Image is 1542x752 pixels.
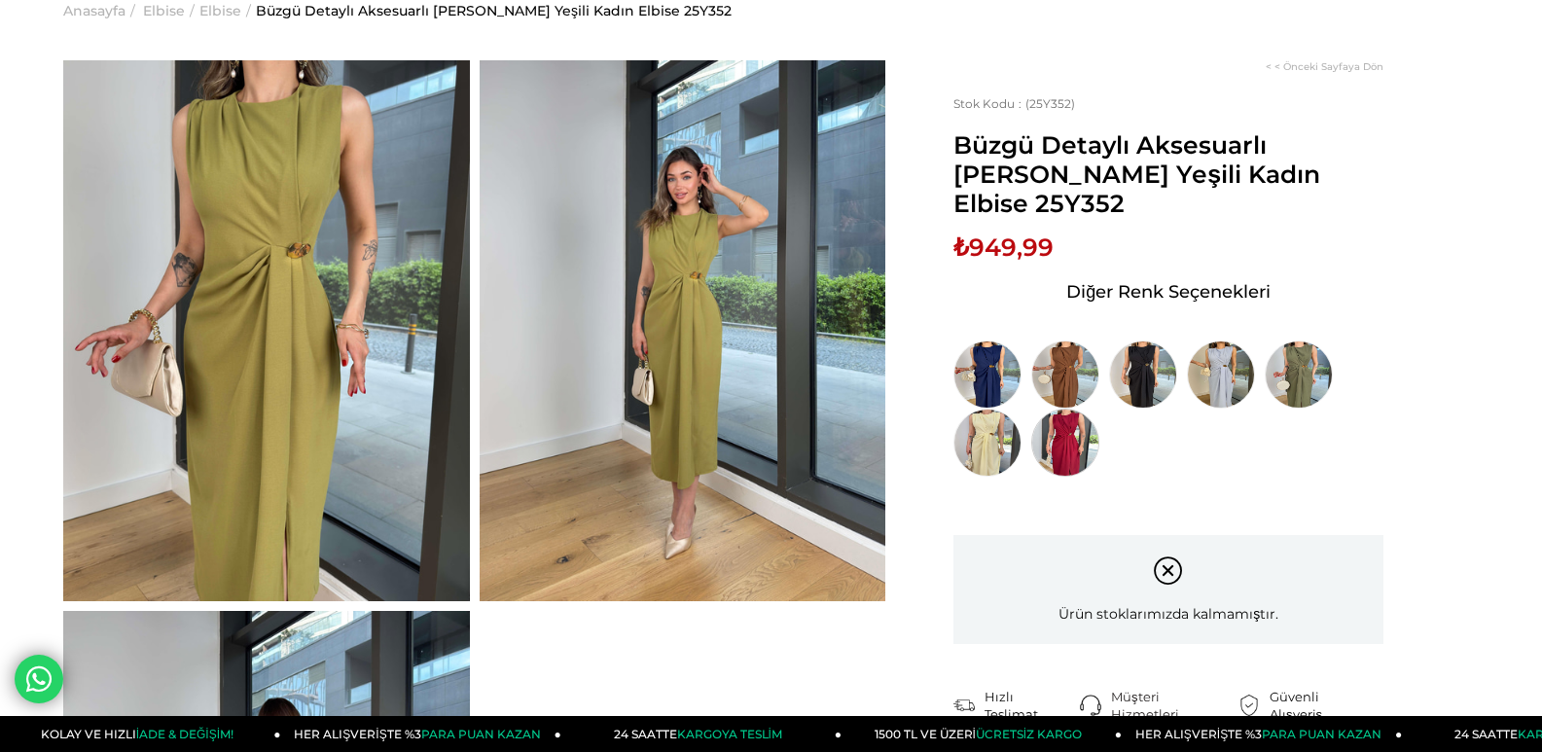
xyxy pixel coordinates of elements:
a: HER ALIŞVERİŞTE %3PARA PUAN KAZAN [281,716,561,752]
span: ₺949,99 [953,233,1054,262]
img: security.png [1238,695,1260,716]
span: PARA PUAN KAZAN [1262,727,1381,741]
img: Büzgü Detaylı Aksesuarlı Marvin Lacivert Kadın Elbise 25Y352 [953,340,1022,409]
img: call-center.png [1080,695,1101,716]
div: Müşteri Hizmetleri [1111,688,1238,723]
span: PARA PUAN KAZAN [421,727,541,741]
img: Büzgü Detaylı Aksesuarlı Marvin Sarı Kadın Elbise 25Y352 [953,409,1022,477]
a: 1500 TL VE ÜZERİÜCRETSİZ KARGO [842,716,1122,752]
div: Hızlı Teslimat [985,688,1080,723]
img: Büzgü Detaylı Aksesuarlı Marvin Mint Kadın Elbise 25Y352 [1265,340,1333,409]
img: Marvin Elbise 25Y352 [63,60,470,601]
span: (25Y352) [953,96,1075,111]
img: Büzgü Detaylı Aksesuarlı Marvin Bordo Kadın Elbise 25Y352 [1031,409,1099,477]
img: Büzgü Detaylı Aksesuarlı Marvin Mavi Kadın Elbise 25Y352 [1187,340,1255,409]
span: Büzgü Detaylı Aksesuarlı [PERSON_NAME] Yeşili Kadın Elbise 25Y352 [953,130,1383,218]
span: Stok Kodu [953,96,1025,111]
a: < < Önceki Sayfaya Dön [1266,60,1383,73]
a: 24 SAATTEKARGOYA TESLİM [561,716,842,752]
div: Ürün stoklarımızda kalmamıştır. [953,535,1383,644]
span: KARGOYA TESLİM [677,727,782,741]
a: HER ALIŞVERİŞTE %3PARA PUAN KAZAN [1122,716,1402,752]
img: Büzgü Detaylı Aksesuarlı Marvin Kahve Kadın Elbise 25Y352 [1031,340,1099,409]
div: Güvenli Alışveriş [1270,688,1383,723]
span: Diğer Renk Seçenekleri [1066,276,1271,307]
span: ÜCRETSİZ KARGO [976,727,1082,741]
img: Marvin Elbise 25Y352 [480,60,886,601]
span: İADE & DEĞİŞİM! [136,727,233,741]
img: shipping.png [953,695,975,716]
img: Büzgü Detaylı Aksesuarlı Marvin Siyah Kadın Elbise 25Y352 [1109,340,1177,409]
